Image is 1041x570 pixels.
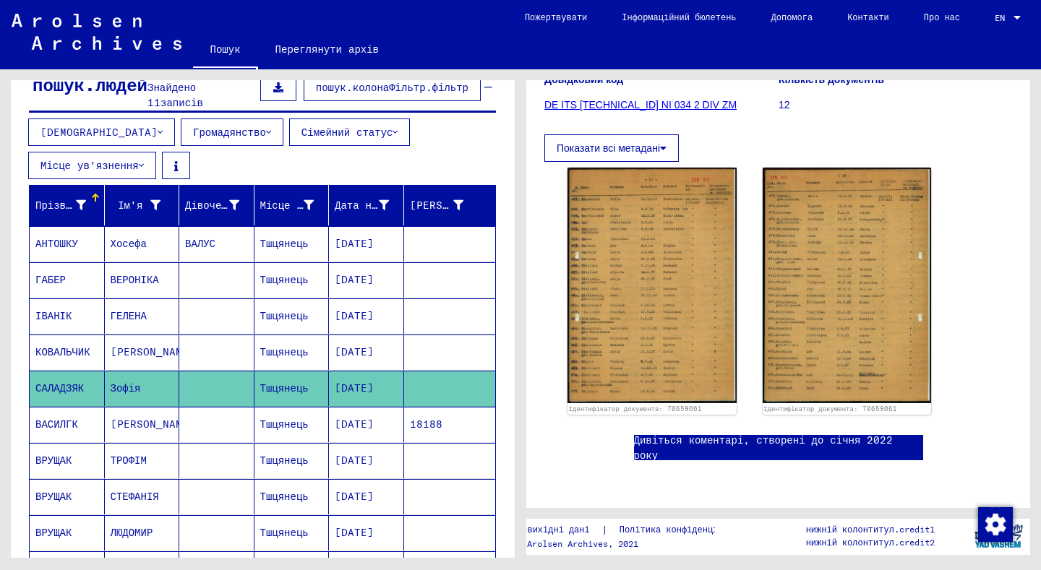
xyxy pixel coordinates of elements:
font: [DATE] [335,273,374,286]
font: Допомога [771,12,813,22]
button: Громадянство [181,118,283,146]
font: [PERSON_NAME] [111,345,195,358]
font: пошук.людей [33,74,147,95]
button: Показати всі метадані [544,134,679,162]
mat-header-cell: Прізвище [30,185,105,225]
font: [DATE] [335,381,374,394]
font: EN [995,12,1005,23]
font: Тшцянець [260,418,309,431]
a: Ідентифікатор документа: 70659061 [763,405,897,413]
font: ВАЛУС [185,237,215,250]
font: [DATE] [335,309,374,322]
a: Ідентифікатор документа: 70659061 [569,405,703,413]
font: САЛАДЗЯК [35,381,84,394]
font: ІВАНІК [35,309,72,322]
font: [DATE] [335,345,374,358]
font: Пожертвувати [525,12,587,22]
font: ЛЮДОМИР [111,526,153,539]
mat-header-cell: Ім'я [105,185,180,225]
font: Показати всі метадані [557,142,660,154]
img: yv_logo.png [972,518,1026,554]
font: Дівоче прізвище [185,199,277,212]
font: 18188 [410,418,442,431]
div: Дата народження [335,194,407,217]
font: Тшцянець [260,309,309,322]
font: СТЕФАНІЯ [111,490,159,503]
font: Хосефа [111,237,147,250]
font: Тшцянець [260,454,309,467]
img: 002.jpg [763,168,932,402]
font: [DATE] [335,418,374,431]
font: пошук.колонаФільтр.фільтр [316,81,468,94]
font: [PERSON_NAME] [111,418,195,431]
img: 001.jpg [567,168,737,402]
button: Місце ув'язнення [28,152,156,179]
font: [PERSON_NAME] ув'язненого [410,199,568,212]
font: Контакти [847,12,889,22]
font: ГАБЕР [35,273,66,286]
div: Дівоче прізвище [185,194,257,217]
button: Сімейний статус [289,118,411,146]
mat-header-cell: Дівоче прізвище [179,185,254,225]
font: Знайдено 11 [147,81,196,109]
font: Політика конфіденційності footer. [620,524,790,535]
font: Місце ув'язнення [40,159,139,172]
font: Зофія [111,381,141,394]
font: Місце народження [260,199,358,212]
font: ВАСИЛГК [35,418,78,431]
font: Тшцянець [260,345,309,358]
mat-header-cell: Дата народження [329,185,404,225]
div: Ім'я [111,194,179,217]
img: Зміна згоди [978,507,1013,542]
font: Дивіться коментарі, створені до січня 2022 року [634,433,894,462]
font: [DATE] [335,526,374,539]
mat-header-cell: Номер ув'язненого [404,185,496,225]
img: Arolsen_neg.svg [12,14,181,50]
font: [DEMOGRAPHIC_DATA] [40,126,158,139]
font: Довідковий код [544,74,623,85]
font: Прізвище [35,199,84,212]
button: [DEMOGRAPHIC_DATA] [28,118,175,146]
font: [DATE] [335,490,374,503]
a: Переглянути архів [258,32,396,66]
a: Політика конфіденційності footer. [608,522,807,537]
font: записів [160,96,203,109]
div: Зміна згоди [977,506,1012,541]
font: нижній колонтитул.credit2 [806,537,935,548]
font: АНТОШКУ [35,237,78,250]
font: ТРОФІМ [111,454,147,467]
font: Ім'я [118,199,142,212]
font: ВРУЩАК [35,454,72,467]
font: КОВАЛЬЧИК [35,345,90,358]
font: Громадянство [193,126,266,139]
font: Тшцянець [260,490,309,503]
font: 12 [779,99,790,111]
font: Про нас [924,12,960,22]
font: Пошук [210,43,241,56]
font: ВЕРОНІКА [111,273,159,286]
a: DE ITS [TECHNICAL_ID] NI 034 2 DIV ZM [544,99,737,111]
font: [DATE] [335,237,374,250]
font: | [601,523,608,536]
font: Тшцянець [260,526,309,539]
font: ВРУЩАК [35,526,72,539]
font: Інформаційний бюлетень [622,12,736,22]
a: Дивіться коментарі, створені до січня 2022 року [634,433,923,463]
a: Пошук [193,32,258,69]
div: Місце народження [260,194,333,217]
font: нижній колонтитул.credit1 [806,524,935,535]
font: Авторське право © Arolsen Archives, 2021 [434,538,638,549]
font: Тшцянець [260,237,309,250]
button: пошук.колонаФільтр.фільтр [304,74,481,101]
font: Сімейний статус [301,126,393,139]
div: [PERSON_NAME] ув'язненого [410,194,482,217]
font: Дата народження [335,199,427,212]
font: Переглянути архів [275,43,379,56]
font: [DATE] [335,454,374,467]
div: Прізвище [35,194,104,217]
font: Тшцянець [260,273,309,286]
font: ВРУЩАК [35,490,72,503]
